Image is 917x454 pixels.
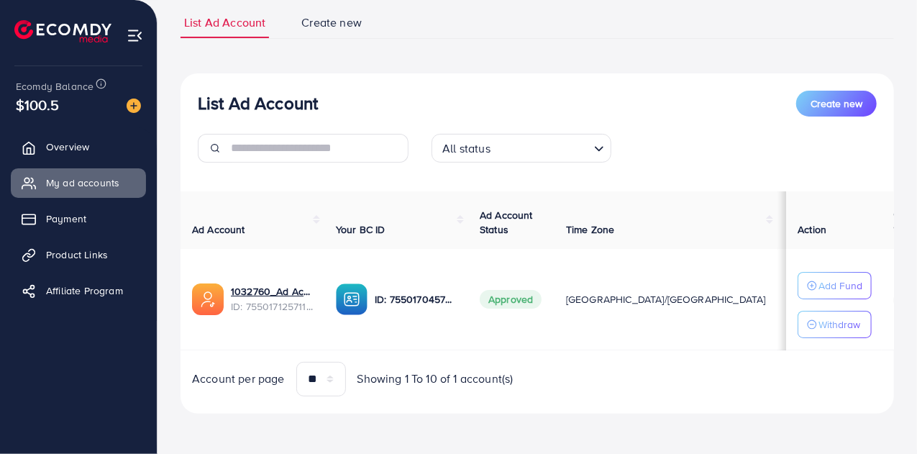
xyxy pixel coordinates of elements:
[495,135,588,159] input: Search for option
[818,277,862,294] p: Add Fund
[11,204,146,233] a: Payment
[856,389,906,443] iframe: Chat
[566,292,766,307] span: [GEOGRAPHIC_DATA]/[GEOGRAPHIC_DATA]
[796,91,877,117] button: Create new
[184,14,265,31] span: List Ad Account
[46,140,89,154] span: Overview
[11,240,146,269] a: Product Links
[301,14,362,31] span: Create new
[14,20,111,42] img: logo
[231,284,313,314] div: <span class='underline'>1032760_Ad Account - Cheese Factor_1757911260933</span></br>7550171257111...
[198,93,318,114] h3: List Ad Account
[11,132,146,161] a: Overview
[480,290,542,309] span: Approved
[192,371,285,387] span: Account per page
[480,208,533,237] span: Ad Account Status
[818,316,860,333] p: Withdraw
[16,94,59,115] span: $100.5
[46,248,108,262] span: Product Links
[46,176,119,190] span: My ad accounts
[127,99,141,113] img: image
[811,96,862,111] span: Create new
[231,284,313,299] a: 1032760_Ad Account - Cheese Factor_1757911260933
[192,222,245,237] span: Ad Account
[192,283,224,315] img: ic-ads-acc.e4c84228.svg
[127,27,143,44] img: menu
[566,222,614,237] span: Time Zone
[357,371,514,387] span: Showing 1 To 10 of 1 account(s)
[432,134,611,163] div: Search for option
[336,283,368,315] img: ic-ba-acc.ded83a64.svg
[231,299,313,314] span: ID: 7550171257111609361
[16,79,93,94] span: Ecomdy Balance
[375,291,457,308] p: ID: 7550170457730154514
[439,138,493,159] span: All status
[46,212,86,226] span: Payment
[798,311,872,338] button: Withdraw
[798,222,826,237] span: Action
[11,276,146,305] a: Affiliate Program
[11,168,146,197] a: My ad accounts
[46,283,123,298] span: Affiliate Program
[336,222,385,237] span: Your BC ID
[798,272,872,299] button: Add Fund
